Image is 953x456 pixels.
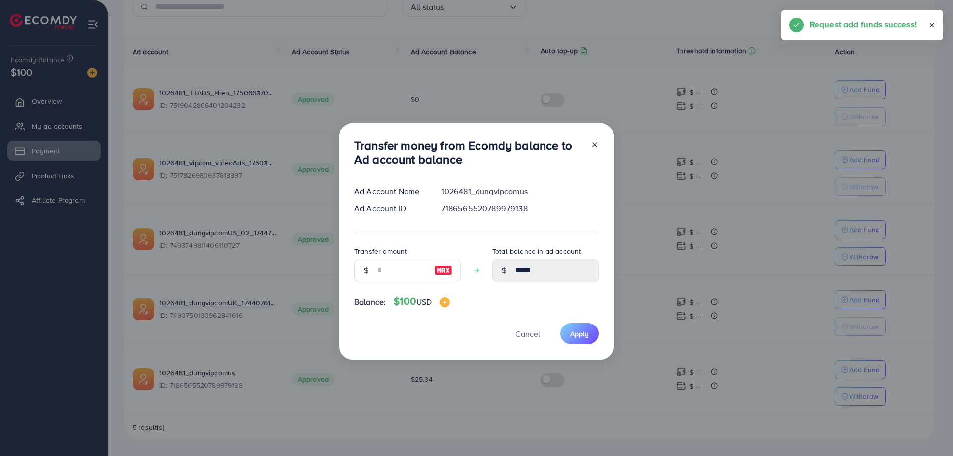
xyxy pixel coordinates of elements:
[354,296,386,308] span: Balance:
[810,18,917,31] h5: Request add funds success!
[346,186,433,197] div: Ad Account Name
[434,264,452,276] img: image
[433,186,607,197] div: 1026481_dungvipcomus
[416,296,432,307] span: USD
[440,297,450,307] img: image
[570,329,589,339] span: Apply
[346,203,433,214] div: Ad Account ID
[394,295,450,308] h4: $100
[492,246,581,256] label: Total balance in ad account
[911,411,946,449] iframe: Chat
[503,323,552,344] button: Cancel
[354,138,583,167] h3: Transfer money from Ecomdy balance to Ad account balance
[515,328,540,339] span: Cancel
[433,203,607,214] div: 7186565520789979138
[354,246,407,256] label: Transfer amount
[560,323,599,344] button: Apply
